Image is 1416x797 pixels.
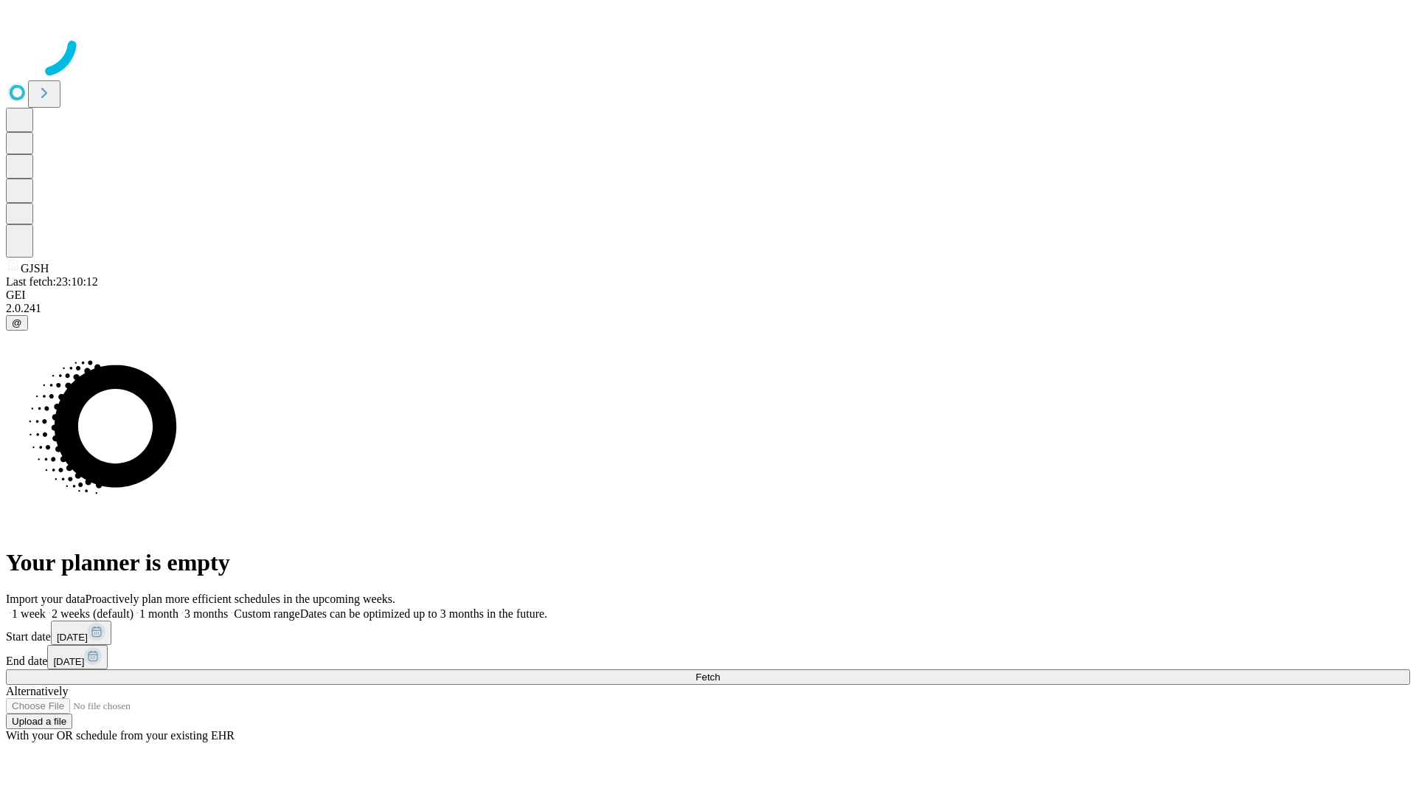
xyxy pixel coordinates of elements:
[300,607,547,620] span: Dates can be optimized up to 3 months in the future.
[6,593,86,605] span: Import your data
[6,685,68,697] span: Alternatively
[52,607,133,620] span: 2 weeks (default)
[6,302,1410,315] div: 2.0.241
[6,669,1410,685] button: Fetch
[6,289,1410,302] div: GEI
[21,262,49,275] span: GJSH
[53,656,84,667] span: [DATE]
[12,317,22,328] span: @
[6,275,98,288] span: Last fetch: 23:10:12
[57,632,88,643] span: [DATE]
[6,729,235,742] span: With your OR schedule from your existing EHR
[51,621,111,645] button: [DATE]
[6,714,72,729] button: Upload a file
[6,315,28,331] button: @
[6,549,1410,576] h1: Your planner is empty
[139,607,178,620] span: 1 month
[86,593,395,605] span: Proactively plan more efficient schedules in the upcoming weeks.
[234,607,299,620] span: Custom range
[6,645,1410,669] div: End date
[47,645,108,669] button: [DATE]
[6,621,1410,645] div: Start date
[184,607,228,620] span: 3 months
[12,607,46,620] span: 1 week
[695,672,720,683] span: Fetch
